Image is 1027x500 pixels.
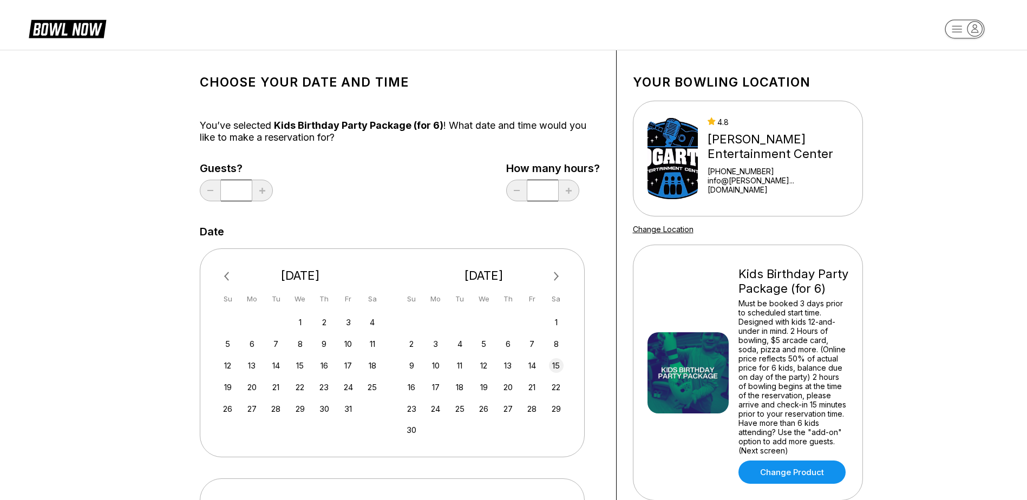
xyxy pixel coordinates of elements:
[476,402,491,416] div: Choose Wednesday, November 26th, 2025
[428,380,443,394] div: Choose Monday, November 17th, 2025
[476,337,491,351] div: Choose Wednesday, November 5th, 2025
[293,380,308,394] div: Choose Wednesday, October 22nd, 2025
[404,292,419,306] div: Su
[501,292,515,306] div: Th
[365,315,380,330] div: Choose Saturday, October 4th, 2025
[453,292,467,306] div: Tu
[501,380,515,394] div: Choose Thursday, November 20th, 2025
[269,292,283,306] div: Tu
[341,358,356,373] div: Choose Friday, October 17th, 2025
[245,380,259,394] div: Choose Monday, October 20th, 2025
[738,267,848,296] div: Kids Birthday Party Package (for 6)
[274,120,443,131] span: Kids Birthday Party Package (for 6)
[317,337,331,351] div: Choose Thursday, October 9th, 2025
[428,358,443,373] div: Choose Monday, November 10th, 2025
[365,292,380,306] div: Sa
[548,268,565,285] button: Next Month
[400,268,568,283] div: [DATE]
[525,292,539,306] div: Fr
[317,292,331,306] div: Th
[428,402,443,416] div: Choose Monday, November 24th, 2025
[647,332,729,413] img: Kids Birthday Party Package (for 6)
[476,292,491,306] div: We
[404,380,419,394] div: Choose Sunday, November 16th, 2025
[217,268,384,283] div: [DATE]
[501,337,515,351] div: Choose Thursday, November 6th, 2025
[293,292,308,306] div: We
[404,423,419,437] div: Choose Sunday, November 30th, 2025
[549,402,564,416] div: Choose Saturday, November 29th, 2025
[633,75,863,90] h1: Your bowling location
[453,380,467,394] div: Choose Tuesday, November 18th, 2025
[708,176,848,194] a: info@[PERSON_NAME]...[DOMAIN_NAME]
[453,337,467,351] div: Choose Tuesday, November 4th, 2025
[220,402,235,416] div: Choose Sunday, October 26th, 2025
[453,358,467,373] div: Choose Tuesday, November 11th, 2025
[404,358,419,373] div: Choose Sunday, November 9th, 2025
[220,337,235,351] div: Choose Sunday, October 5th, 2025
[220,380,235,394] div: Choose Sunday, October 19th, 2025
[317,402,331,416] div: Choose Thursday, October 30th, 2025
[245,337,259,351] div: Choose Monday, October 6th, 2025
[219,314,382,416] div: month 2025-10
[501,402,515,416] div: Choose Thursday, November 27th, 2025
[365,337,380,351] div: Choose Saturday, October 11th, 2025
[245,292,259,306] div: Mo
[506,162,600,174] label: How many hours?
[525,337,539,351] div: Choose Friday, November 7th, 2025
[525,358,539,373] div: Choose Friday, November 14th, 2025
[293,337,308,351] div: Choose Wednesday, October 8th, 2025
[708,167,848,176] div: [PHONE_NUMBER]
[476,380,491,394] div: Choose Wednesday, November 19th, 2025
[293,315,308,330] div: Choose Wednesday, October 1st, 2025
[341,380,356,394] div: Choose Friday, October 24th, 2025
[549,337,564,351] div: Choose Saturday, November 8th, 2025
[341,402,356,416] div: Choose Friday, October 31st, 2025
[341,292,356,306] div: Fr
[738,460,846,484] a: Change Product
[428,337,443,351] div: Choose Monday, November 3rd, 2025
[269,380,283,394] div: Choose Tuesday, October 21st, 2025
[269,358,283,373] div: Choose Tuesday, October 14th, 2025
[633,225,694,234] a: Change Location
[549,292,564,306] div: Sa
[453,402,467,416] div: Choose Tuesday, November 25th, 2025
[549,380,564,394] div: Choose Saturday, November 22nd, 2025
[549,315,564,330] div: Choose Saturday, November 1st, 2025
[317,358,331,373] div: Choose Thursday, October 16th, 2025
[525,402,539,416] div: Choose Friday, November 28th, 2025
[200,162,273,174] label: Guests?
[245,402,259,416] div: Choose Monday, October 27th, 2025
[293,358,308,373] div: Choose Wednesday, October 15th, 2025
[269,337,283,351] div: Choose Tuesday, October 7th, 2025
[365,358,380,373] div: Choose Saturday, October 18th, 2025
[403,314,565,438] div: month 2025-11
[708,117,848,127] div: 4.8
[220,292,235,306] div: Su
[200,120,600,143] div: You’ve selected ! What date and time would you like to make a reservation for?
[404,402,419,416] div: Choose Sunday, November 23rd, 2025
[220,358,235,373] div: Choose Sunday, October 12th, 2025
[269,402,283,416] div: Choose Tuesday, October 28th, 2025
[525,380,539,394] div: Choose Friday, November 21st, 2025
[317,315,331,330] div: Choose Thursday, October 2nd, 2025
[293,402,308,416] div: Choose Wednesday, October 29th, 2025
[341,315,356,330] div: Choose Friday, October 3rd, 2025
[341,337,356,351] div: Choose Friday, October 10th, 2025
[647,118,698,199] img: Bogart's Entertainment Center
[219,268,237,285] button: Previous Month
[428,292,443,306] div: Mo
[501,358,515,373] div: Choose Thursday, November 13th, 2025
[317,380,331,394] div: Choose Thursday, October 23rd, 2025
[738,299,848,455] div: Must be booked 3 days prior to scheduled start time. Designed with kids 12-and-under in mind. 2 H...
[200,226,224,238] label: Date
[708,132,848,161] div: [PERSON_NAME] Entertainment Center
[200,75,600,90] h1: Choose your Date and time
[365,380,380,394] div: Choose Saturday, October 25th, 2025
[476,358,491,373] div: Choose Wednesday, November 12th, 2025
[404,337,419,351] div: Choose Sunday, November 2nd, 2025
[245,358,259,373] div: Choose Monday, October 13th, 2025
[549,358,564,373] div: Choose Saturday, November 15th, 2025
